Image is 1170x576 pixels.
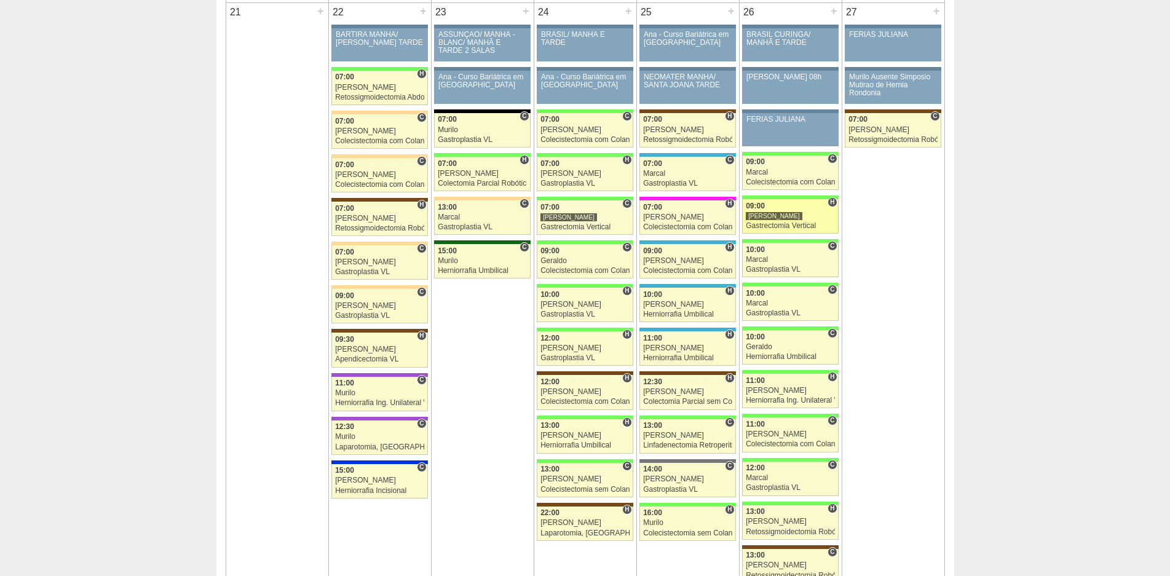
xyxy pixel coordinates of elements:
a: ASSUNÇÃO/ MANHÃ -BLANC/ MANHÃ E TARDE 2 SALAS [434,28,530,61]
span: 10:00 [746,245,765,254]
a: C 14:00 [PERSON_NAME] Gastroplastia VL [639,463,735,497]
div: Marcal [746,168,835,176]
div: BARTIRA MANHÃ/ [PERSON_NAME] TARDE [336,31,424,47]
div: Murilo Ausente Simposio Mutirao de Hernia Rondonia [849,73,937,98]
div: Colecistectomia com Colangiografia VL [643,267,732,275]
span: 15:00 [335,466,354,475]
span: 07:00 [540,203,559,211]
div: Gastroplastia VL [746,484,835,492]
div: Colecistectomia com Colangiografia VL [335,181,424,189]
div: Key: Neomater [639,240,735,244]
a: Ana - Curso Bariátrica em [GEOGRAPHIC_DATA] [537,71,633,104]
span: 13:00 [438,203,457,211]
div: [PERSON_NAME] [643,388,732,396]
div: Ana - Curso Bariátrica em [GEOGRAPHIC_DATA] [541,73,629,89]
div: Colecistectomia sem Colangiografia VL [540,486,630,494]
div: [PERSON_NAME] [335,345,424,353]
div: [PERSON_NAME] [643,432,732,440]
div: Colectomia Parcial sem Colostomia [643,398,732,406]
a: C 07:00 [PERSON_NAME] Colecistectomia com Colangiografia VL [537,113,633,148]
div: Gastroplastia VL [746,266,835,274]
span: Consultório [828,241,837,251]
span: Consultório [828,416,837,425]
div: [PERSON_NAME] [643,301,732,309]
span: 13:00 [540,465,559,473]
div: Murilo [335,433,424,441]
div: Gastroplastia VL [540,354,630,362]
span: 12:00 [746,464,765,472]
span: Hospital [622,417,631,427]
a: C 07:00 [PERSON_NAME] Gastrectomia Vertical [537,200,633,235]
div: Key: Bartira [331,111,427,114]
div: [PERSON_NAME] [643,257,732,265]
div: 25 [637,3,656,22]
div: Herniorrafia Ing. Unilateral VL [335,399,424,407]
span: 07:00 [335,204,354,213]
a: C 07:00 Murilo Gastroplastia VL [434,113,530,148]
a: C 10:00 Geraldo Herniorrafia Umbilical [742,330,838,365]
a: C 07:00 [PERSON_NAME] Colecistectomia com Colangiografia VL [331,158,427,192]
div: Gastroplastia VL [335,312,424,320]
span: 09:00 [335,291,354,300]
div: [PERSON_NAME] [335,171,424,179]
span: 13:00 [643,421,662,430]
div: Colecistectomia com Colangiografia VL [540,267,630,275]
div: Key: Santa Maria [434,240,530,244]
div: BRASIL/ MANHÃ E TARDE [541,31,629,47]
div: + [521,3,531,19]
div: [PERSON_NAME] [540,388,630,396]
span: 09:00 [643,247,662,255]
div: Apendicectomia VL [335,355,424,363]
a: C 12:30 Murilo Laparotomia, [GEOGRAPHIC_DATA], Drenagem, Bridas VL [331,420,427,455]
div: Key: Brasil [537,109,633,113]
span: Consultório [930,111,939,121]
div: Ana - Curso Bariátrica em [GEOGRAPHIC_DATA] [644,31,732,47]
div: Colecistectomia com Colangiografia VL [746,178,835,186]
a: H 09:30 [PERSON_NAME] Apendicectomia VL [331,333,427,367]
span: 07:00 [848,115,868,124]
div: [PERSON_NAME] [540,344,630,352]
a: H 10:00 [PERSON_NAME] Gastroplastia VL [537,288,633,322]
a: [PERSON_NAME] 08h [742,71,838,104]
span: 11:00 [746,420,765,428]
span: 10:00 [540,290,559,299]
span: Consultório [622,111,631,121]
div: Key: Brasil [537,284,633,288]
div: Key: Aviso [639,67,735,71]
span: Consultório [725,155,734,165]
div: Key: Aviso [434,25,530,28]
div: Herniorrafia Umbilical [438,267,527,275]
div: Gastroplastia VL [540,180,630,187]
div: Key: Blanc [434,109,530,113]
div: 24 [534,3,553,22]
a: H 11:00 [PERSON_NAME] Herniorrafia Ing. Unilateral VL [742,374,838,408]
span: 13:00 [746,507,765,516]
span: Hospital [828,503,837,513]
a: BRASIL/ MANHÃ E TARDE [537,28,633,61]
span: 09:30 [335,335,354,344]
div: Key: Brasil [537,197,633,200]
div: 27 [842,3,861,22]
a: H 07:00 [PERSON_NAME] Retossigmoidectomia Robótica [331,202,427,236]
div: + [829,3,839,19]
div: Geraldo [746,343,835,351]
span: Hospital [725,329,734,339]
div: Key: Aviso [537,67,633,71]
a: Ana - Curso Bariátrica em [GEOGRAPHIC_DATA] [434,71,530,104]
span: Hospital [622,286,631,296]
div: [PERSON_NAME] [746,561,835,569]
span: Consultório [622,242,631,252]
a: C 09:00 [PERSON_NAME] Gastroplastia VL [331,289,427,323]
span: 10:00 [746,289,765,298]
div: Marcal [438,213,527,221]
div: [PERSON_NAME] [335,476,424,484]
div: Ana - Curso Bariátrica em [GEOGRAPHIC_DATA] [438,73,526,89]
div: Murilo [438,257,527,265]
div: Key: Aviso [742,109,838,113]
div: [PERSON_NAME] [335,84,424,92]
div: Gastroplastia VL [540,310,630,318]
div: Key: Brasil [742,283,838,286]
div: [PERSON_NAME] [335,127,424,135]
div: Key: Santa Joana [845,109,941,113]
div: [PERSON_NAME] [643,126,732,134]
